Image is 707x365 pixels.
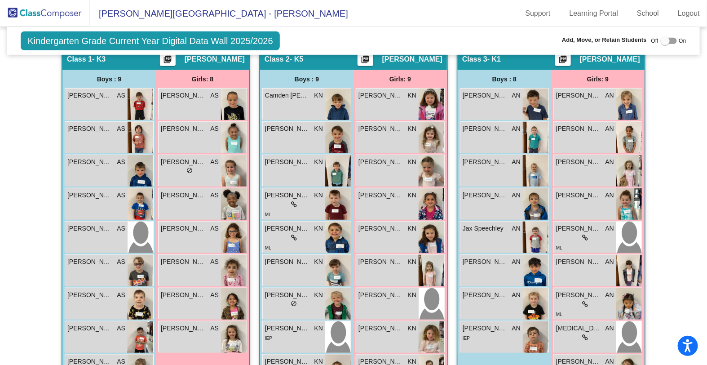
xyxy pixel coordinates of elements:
span: AS [117,224,125,233]
div: Girls: 9 [353,70,447,88]
span: [PERSON_NAME] [67,324,112,333]
span: KN [314,290,323,300]
span: AS [210,91,219,100]
span: [PERSON_NAME] [556,91,601,100]
span: [MEDICAL_DATA][PERSON_NAME] [556,324,601,333]
span: Kindergarten Grade Current Year Digital Data Wall 2025/2026 [21,31,279,50]
span: Add, Move, or Retain Students [562,36,647,45]
span: AN [512,324,521,333]
span: [PERSON_NAME] [463,124,508,134]
span: Jax Speechley [463,224,508,233]
span: [PERSON_NAME] [161,191,206,200]
span: AS [210,324,219,333]
span: [PERSON_NAME] [358,157,403,167]
span: AN [512,157,521,167]
span: ML [265,245,271,250]
mat-icon: picture_as_pdf [557,55,568,67]
span: [PERSON_NAME] [67,124,112,134]
span: [PERSON_NAME] [185,55,245,64]
span: [PERSON_NAME] [358,224,403,233]
span: AS [117,191,125,200]
span: AN [512,290,521,300]
span: [PERSON_NAME] [265,157,310,167]
span: AN [512,91,521,100]
span: AN [512,224,521,233]
span: KN [314,191,323,200]
span: [PERSON_NAME] [PERSON_NAME] [161,257,206,267]
span: [PERSON_NAME] [556,191,601,200]
span: AN [605,124,614,134]
span: KN [408,91,416,100]
span: [PERSON_NAME] [67,157,112,167]
span: do_not_disturb_alt [187,167,193,174]
span: [PERSON_NAME] [463,257,508,267]
a: Support [518,6,558,21]
span: [PERSON_NAME] [358,290,403,300]
span: [PERSON_NAME] [358,91,403,100]
span: KN [408,191,416,200]
span: AS [210,290,219,300]
span: [PERSON_NAME] [161,290,206,300]
span: [PERSON_NAME] [556,224,601,233]
span: Camden [PERSON_NAME] [265,91,310,100]
span: [PERSON_NAME] [556,257,601,267]
span: KN [314,257,323,267]
span: Off [651,37,658,45]
div: Girls: 8 [156,70,249,88]
span: AS [117,257,125,267]
a: Learning Portal [562,6,626,21]
span: Class 2 [265,55,290,64]
span: [PERSON_NAME] [265,124,310,134]
span: AS [210,224,219,233]
span: ML [556,245,562,250]
span: [PERSON_NAME] [580,55,640,64]
span: [PERSON_NAME] [265,224,310,233]
span: AN [605,257,614,267]
span: On [679,37,686,45]
div: Boys : 8 [458,70,551,88]
span: [PERSON_NAME] [358,124,403,134]
span: [PERSON_NAME] [358,191,403,200]
span: - K3 [92,55,106,64]
span: AN [605,290,614,300]
span: AS [117,91,125,100]
span: [PERSON_NAME] [265,290,310,300]
span: [PERSON_NAME] [463,191,508,200]
span: [PERSON_NAME] [463,91,508,100]
span: AN [605,324,614,333]
span: [PERSON_NAME] [161,91,206,100]
span: AS [117,290,125,300]
span: Class 3 [462,55,487,64]
span: [PERSON_NAME] [265,191,310,200]
span: KN [408,157,416,167]
div: Girls: 9 [551,70,645,88]
span: - K5 [290,55,303,64]
span: [PERSON_NAME] [161,324,206,333]
span: KN [408,224,416,233]
span: KN [314,124,323,134]
span: IEP [463,336,470,341]
span: [PERSON_NAME] [556,157,601,167]
span: AN [605,157,614,167]
span: [PERSON_NAME] [67,290,112,300]
span: KN [314,224,323,233]
div: Boys : 9 [62,70,156,88]
span: [PERSON_NAME][GEOGRAPHIC_DATA] - [PERSON_NAME] [90,6,348,21]
a: School [630,6,666,21]
span: KN [408,324,416,333]
span: [PERSON_NAME] [556,290,601,300]
span: Class 1 [67,55,92,64]
span: AS [210,257,219,267]
span: [PERSON_NAME] [161,157,206,167]
span: - K1 [487,55,501,64]
button: Print Students Details [555,53,571,66]
span: AS [117,324,125,333]
span: [PERSON_NAME] [161,124,206,134]
span: KN [314,324,323,333]
span: AN [512,257,521,267]
span: [PERSON_NAME] [463,157,508,167]
span: [PERSON_NAME] [358,257,403,267]
span: AS [210,157,219,167]
a: Logout [671,6,707,21]
span: AN [512,124,521,134]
